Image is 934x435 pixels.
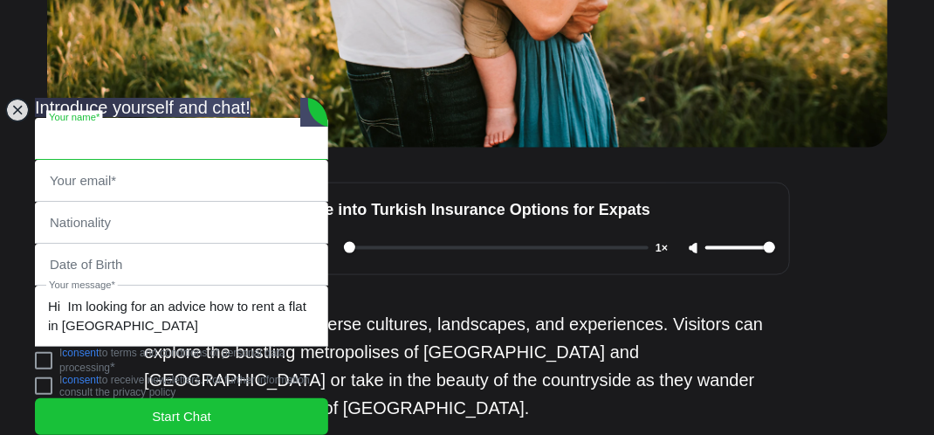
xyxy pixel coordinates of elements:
div: A Deep Dive into Turkish Insurance Options for Expats [232,194,786,226]
jdiv: I to terms and conditions of personal data processing [59,347,285,374]
input: DD/MM/YYYY [36,245,327,285]
p: Turkey is a nation of diverse cultures, landscapes, and experiences. Visitors can explore the bus... [144,310,790,422]
a: consent [62,374,99,386]
span: Start Chat [152,407,211,426]
jdiv: I to receive newsletters. For further information consult the privacy policy [59,374,310,398]
button: Unmute [684,242,705,256]
a: consent [62,347,99,359]
button: Adjust playback speed [652,243,684,254]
